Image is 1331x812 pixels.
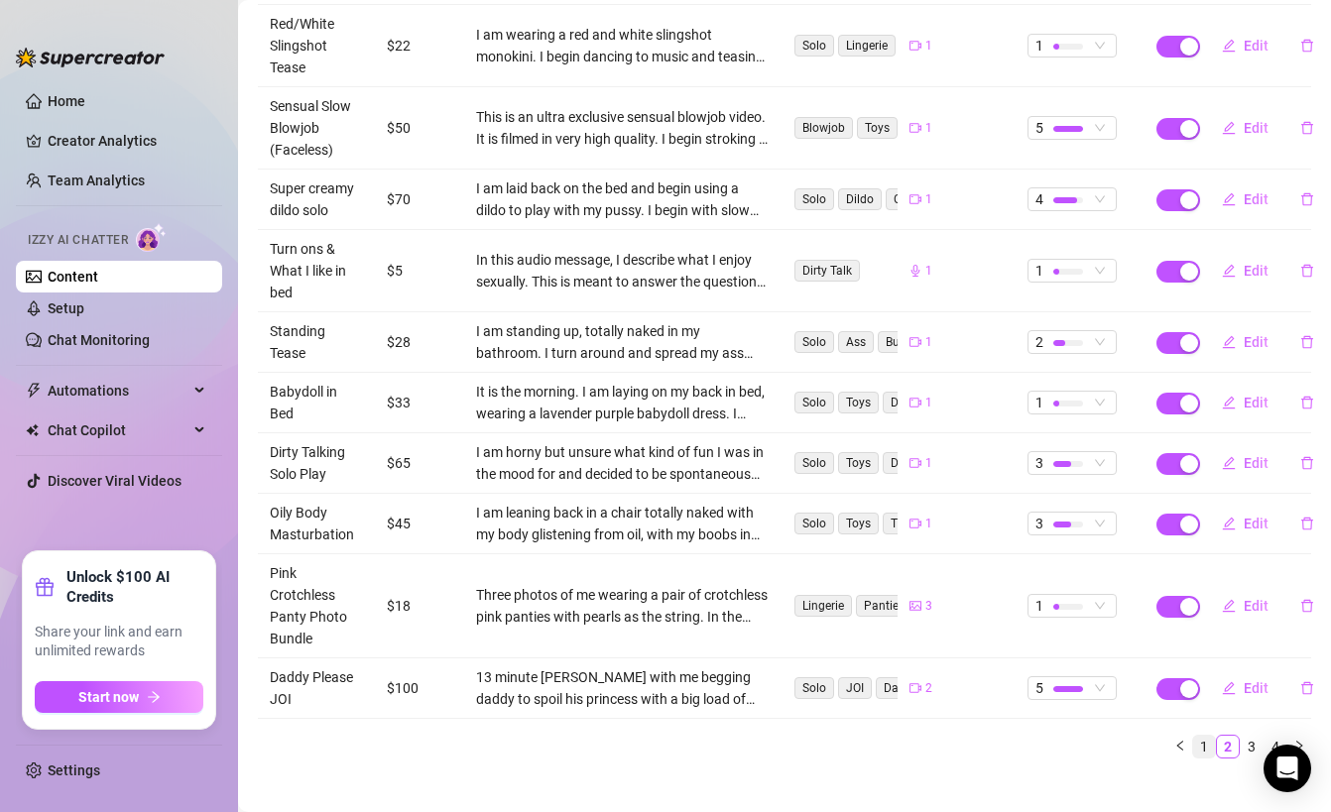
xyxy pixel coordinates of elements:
span: delete [1300,264,1314,278]
span: Lingerie [838,35,896,57]
span: 1 [925,262,932,281]
span: 1 [1035,595,1043,617]
img: AI Chatter [136,223,167,252]
span: video-camera [909,336,921,348]
span: Automations [48,375,188,406]
span: video-camera [909,682,921,694]
span: Ass [838,331,874,353]
span: Edit [1244,334,1269,350]
td: Dirty Talking Solo Play [258,433,375,494]
button: Edit [1206,590,1284,622]
span: Butt Plug [878,331,943,353]
span: 1 [925,333,932,352]
div: I am leaning back in a chair totally naked with my body glistening from oil, with my boobs in ful... [476,502,769,545]
span: Daddy [876,677,926,699]
strong: Unlock $100 AI Credits [66,567,203,607]
span: delete [1300,456,1314,470]
td: Babydoll in Bed [258,373,375,433]
td: $18 [375,554,464,658]
td: Sensual Slow Blowjob (Faceless) [258,87,375,170]
span: 1 [1035,35,1043,57]
span: video-camera [909,40,921,52]
button: Edit [1206,112,1284,144]
td: $33 [375,373,464,433]
span: delete [1300,192,1314,206]
span: edit [1222,264,1236,278]
span: Panties [856,595,912,617]
span: JOI [838,677,872,699]
span: thunderbolt [26,383,42,399]
span: delete [1300,121,1314,135]
span: 1 [925,37,932,56]
div: This is an ultra exclusive sensual blowjob video. It is filmed in very high quality. I begin stro... [476,106,769,150]
span: edit [1222,517,1236,530]
td: $50 [375,87,464,170]
span: 1 [925,454,932,473]
div: I am horny but unsure what kind of fun I was in the mood for and decided to be spontaneous and le... [476,441,769,485]
button: Edit [1206,30,1284,61]
a: Chat Monitoring [48,332,150,348]
li: Previous Page [1168,735,1192,758]
a: Settings [48,762,100,778]
span: Edit [1244,395,1269,410]
span: delete [1300,396,1314,409]
button: Edit [1206,447,1284,479]
td: Oily Body Masturbation [258,494,375,554]
span: 1 [1035,392,1043,413]
button: delete [1284,183,1330,215]
span: Tits [883,513,918,534]
span: picture [909,600,921,612]
button: delete [1284,672,1330,704]
img: Chat Copilot [26,423,39,437]
td: Turn ons & What I like in bed [258,230,375,312]
button: Edit [1206,183,1284,215]
button: delete [1284,30,1330,61]
button: left [1168,735,1192,758]
span: 2 [1035,331,1043,353]
span: right [1293,740,1305,752]
span: Edit [1244,598,1269,614]
span: Edit [1244,680,1269,696]
span: edit [1222,39,1236,53]
li: Next Page [1287,735,1311,758]
span: edit [1222,335,1236,349]
span: Toys [838,513,879,534]
span: edit [1222,599,1236,613]
span: audio [909,265,921,277]
span: delete [1300,599,1314,613]
div: I am wearing a red and white slingshot monokini. I begin dancing to music and teasing the camera ... [476,24,769,67]
a: 4 [1265,736,1286,757]
button: delete [1284,255,1330,287]
span: Share your link and earn unlimited rewards [35,623,203,661]
span: delete [1300,517,1314,530]
span: Creamy [886,188,943,210]
span: delete [1300,39,1314,53]
span: Edit [1244,455,1269,471]
td: Pink Crotchless Panty Photo Bundle [258,554,375,658]
span: Chat Copilot [48,414,188,446]
button: Start nowarrow-right [35,681,203,713]
span: 2 [925,679,932,698]
span: video-camera [909,397,921,408]
span: video-camera [909,193,921,205]
span: Dildo [883,452,926,474]
td: $100 [375,658,464,719]
li: 2 [1216,735,1240,758]
td: Super creamy dildo solo [258,170,375,230]
button: Edit [1206,326,1284,358]
span: Blowjob [794,117,853,139]
span: 1 [925,119,932,138]
span: edit [1222,192,1236,206]
span: Edit [1244,38,1269,54]
td: Standing Tease [258,312,375,373]
span: Edit [1244,516,1269,531]
div: I am standing up, totally naked in my bathroom. I turn around and spread my ass wide to show the ... [476,320,769,364]
button: Edit [1206,672,1284,704]
span: 4 [1035,188,1043,210]
span: Toys [838,392,879,413]
span: 3 [1035,452,1043,474]
td: $65 [375,433,464,494]
td: $22 [375,5,464,87]
span: Solo [794,35,834,57]
div: In this audio message, I describe what I enjoy sexually. This is meant to answer the questions ab... [476,249,769,292]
